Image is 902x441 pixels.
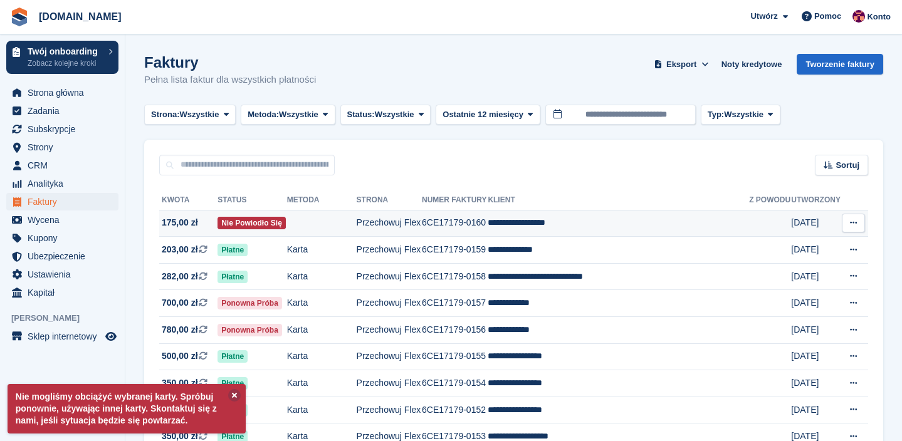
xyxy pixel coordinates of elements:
span: Ponowna próba [218,297,282,309]
th: Status [218,190,287,210]
span: Ostatnie 12 miesięcy [443,108,523,121]
span: Pomoc [814,10,841,23]
span: Nie powiodło się [218,217,286,229]
span: Strona: [151,108,180,121]
p: Pełna lista faktur dla wszystkich płatności [144,73,316,87]
td: Przechowuj Flex [357,263,422,290]
span: 175,00 zł [162,216,198,229]
th: Metoda [287,190,357,210]
a: menu [6,284,118,301]
td: [DATE] [791,343,841,370]
td: [DATE] [791,317,841,344]
a: menu [6,193,118,210]
td: Przechowuj Flex [357,343,422,370]
span: Konto [867,11,891,23]
span: Sklep internetowy [28,328,103,345]
td: Przechowuj Flex [357,210,422,237]
button: Eksport [652,54,711,75]
td: Przechowuj Flex [357,237,422,264]
span: Eksport [666,58,696,71]
a: menu [6,328,118,345]
span: Wszystkie [724,108,763,121]
a: menu [6,102,118,120]
a: menu [6,229,118,247]
td: 6CE17179-0154 [422,370,488,397]
td: Karta [287,397,357,423]
span: Typ: [708,108,724,121]
p: Nie mogliśmy obciążyć wybranej karty. Spróbuj ponownie, używając innej karty. Skontaktuj się z na... [8,384,246,433]
span: 350,00 zł [162,376,198,390]
a: menu [6,175,118,192]
span: Ubezpieczenie [28,247,103,265]
td: Przechowuj Flex [357,317,422,344]
a: menu [6,157,118,174]
button: Ostatnie 12 miesięcy [436,105,540,125]
button: Status: Wszystkie [340,105,431,125]
img: Mateusz Kacwin [852,10,865,23]
span: Wszystkie [180,108,219,121]
span: 282,00 zł [162,270,198,283]
th: Z powodu [749,190,791,210]
td: Przechowuj Flex [357,397,422,423]
td: Karta [287,290,357,317]
span: Subskrypcje [28,120,103,138]
span: Ustawienia [28,266,103,283]
span: Kapitał [28,284,103,301]
td: 6CE17179-0155 [422,343,488,370]
a: menu [6,247,118,265]
span: 203,00 zł [162,243,198,256]
a: Podgląd sklepu [103,329,118,344]
h1: Faktury [144,54,316,71]
td: [DATE] [791,290,841,317]
span: Strona główna [28,84,103,101]
th: Strona [357,190,422,210]
img: stora-icon-8386f47178a22dfd0bd8f6a31ec36ba5ce8667c1dd55bd0f319d3a0aa187defe.svg [10,8,29,26]
a: menu [6,138,118,156]
td: Karta [287,317,357,344]
span: Płatne [218,244,248,256]
td: 6CE17179-0157 [422,290,488,317]
td: Karta [287,343,357,370]
span: 500,00 zł [162,350,198,363]
span: Wszystkie [375,108,414,121]
button: Metoda: Wszystkie [241,105,335,125]
a: menu [6,120,118,138]
td: Przechowuj Flex [357,290,422,317]
span: Metoda: [248,108,279,121]
span: Wycena [28,211,103,229]
span: Sortuj [836,159,859,172]
td: [DATE] [791,397,841,423]
td: [DATE] [791,263,841,290]
span: Kupony [28,229,103,247]
td: 6CE17179-0160 [422,210,488,237]
span: 700,00 zł [162,296,198,309]
a: Tworzenie faktury [797,54,883,75]
span: [PERSON_NAME] [11,312,125,324]
span: Faktury [28,193,103,210]
td: 6CE17179-0158 [422,263,488,290]
td: 6CE17179-0159 [422,237,488,264]
span: 780,00 zł [162,323,198,336]
th: Kwota [159,190,218,210]
span: Status: [347,108,375,121]
span: Zadania [28,102,103,120]
td: Przechowuj Flex [357,370,422,397]
th: Klient [488,190,749,210]
td: [DATE] [791,370,841,397]
a: Twój onboarding Zobacz kolejne kroki [6,41,118,74]
td: [DATE] [791,210,841,237]
a: [DOMAIN_NAME] [34,6,127,27]
th: Numer faktury [422,190,488,210]
p: Twój onboarding [28,47,102,56]
td: Karta [287,263,357,290]
span: Ponowna próba [218,324,282,336]
td: [DATE] [791,237,841,264]
a: menu [6,84,118,101]
td: 6CE17179-0152 [422,397,488,423]
span: Płatne [218,350,248,363]
span: Płatne [218,271,248,283]
span: Strony [28,138,103,156]
button: Typ: Wszystkie [701,105,780,125]
span: Utwórz [750,10,777,23]
span: Analityka [28,175,103,192]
